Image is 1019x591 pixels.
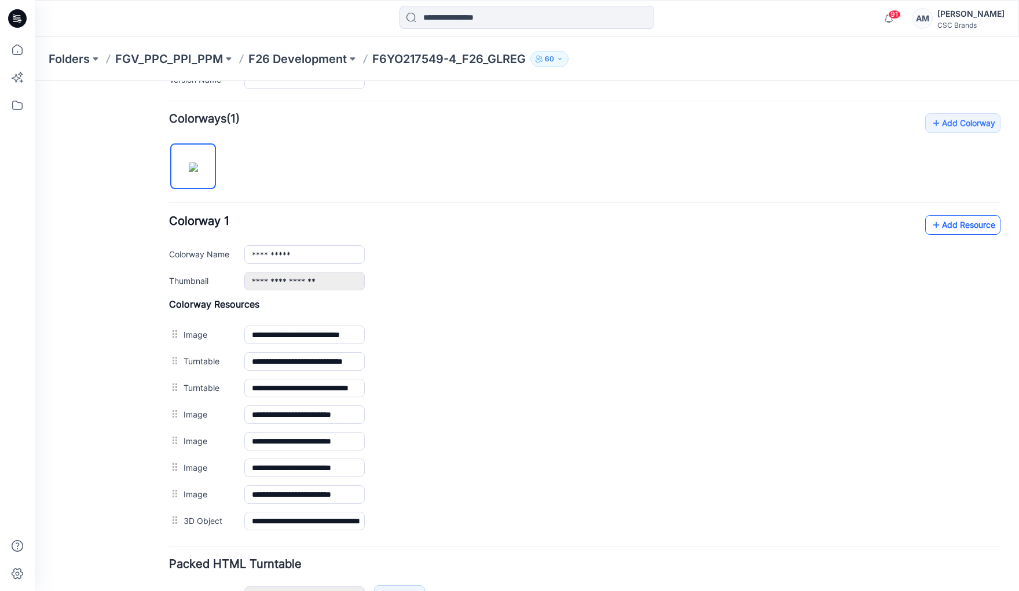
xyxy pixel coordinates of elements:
a: FGV_PPC_PPI_PPM [115,51,223,67]
label: Colorway Name [134,167,198,179]
div: [PERSON_NAME] [937,7,1005,21]
label: Image [149,407,198,419]
label: Zip Archive [134,507,198,519]
label: Thumbnail [134,193,198,206]
label: Image [149,327,198,339]
label: Image [149,353,198,366]
a: Add Resource [890,134,966,154]
iframe: edit-style [35,81,1019,591]
button: 60 [530,51,569,67]
a: F26 Development [248,51,347,67]
label: Image [149,380,198,393]
a: Folders [49,51,90,67]
label: Turntable [149,274,198,286]
h4: Colorway Resources [134,217,966,229]
a: Load [339,504,390,524]
div: CSC Brands [937,21,1005,29]
label: 3D Object [149,433,198,446]
span: Colorway 1 [134,133,195,147]
p: F6YO217549-4_F26_GLREG [372,51,526,67]
p: 60 [545,53,554,65]
label: Image [149,247,198,260]
label: Turntable [149,300,198,313]
h4: Packed HTML Turntable [134,478,966,489]
span: 91 [888,10,901,19]
div: AM [912,8,933,29]
img: eyJhbGciOiJIUzI1NiIsImtpZCI6IjAiLCJzbHQiOiJzZXMiLCJ0eXAiOiJKV1QifQ.eyJkYXRhIjp7InR5cGUiOiJzdG9yYW... [154,82,163,91]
